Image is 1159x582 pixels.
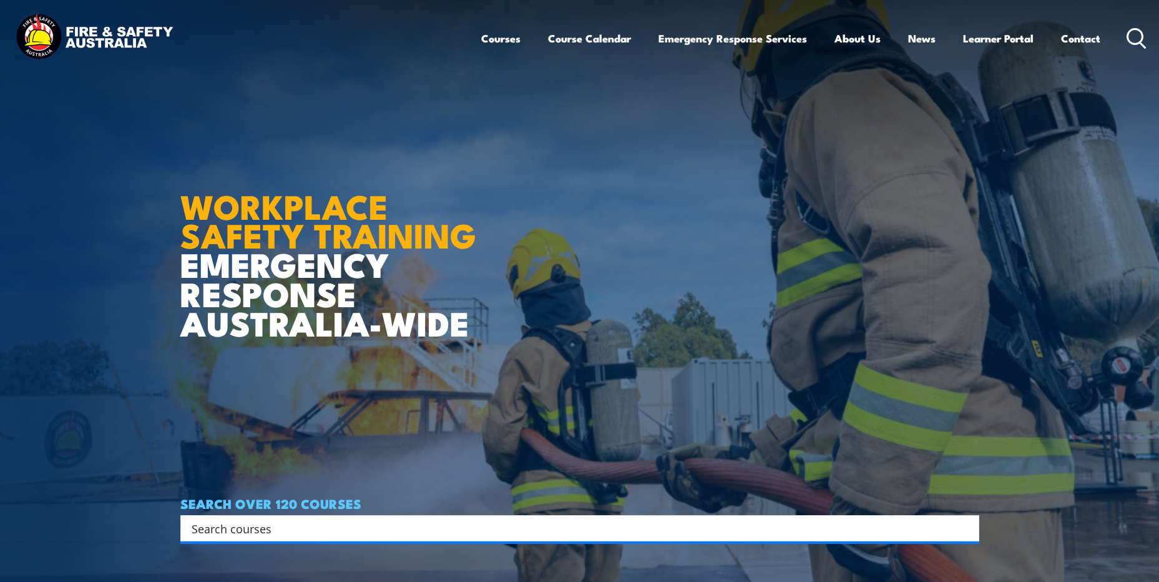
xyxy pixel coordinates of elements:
[834,22,881,55] a: About Us
[194,520,954,537] form: Search form
[548,22,631,55] a: Course Calendar
[1061,22,1100,55] a: Contact
[180,179,476,260] strong: WORKPLACE SAFETY TRAINING
[658,22,807,55] a: Emergency Response Services
[180,160,486,337] h1: EMERGENCY RESPONSE AUSTRALIA-WIDE
[957,520,975,537] button: Search magnifier button
[192,519,952,538] input: Search input
[481,22,521,55] a: Courses
[963,22,1034,55] a: Learner Portal
[180,496,979,510] h4: SEARCH OVER 120 COURSES
[908,22,936,55] a: News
